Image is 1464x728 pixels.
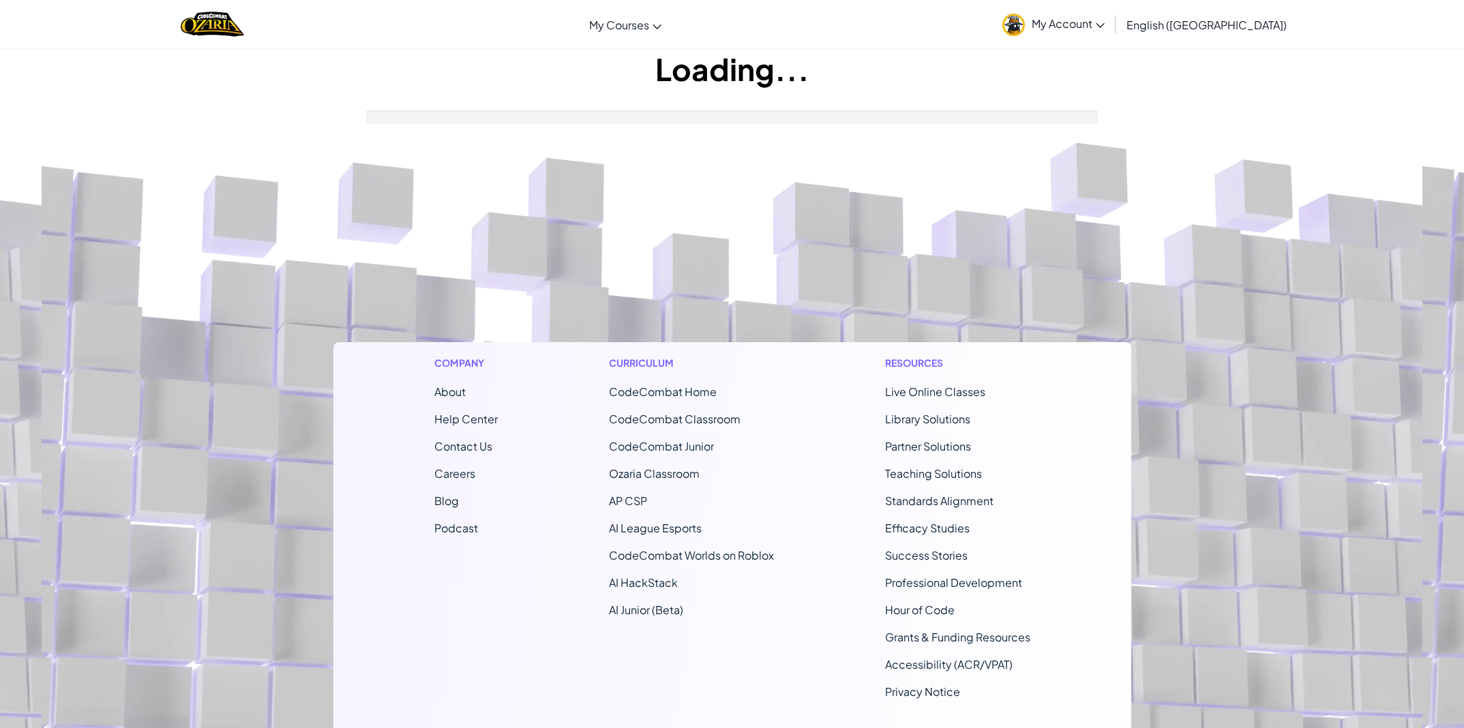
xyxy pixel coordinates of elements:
[1002,14,1025,36] img: avatar
[434,466,475,481] a: Careers
[609,412,741,426] a: CodeCombat Classroom
[181,10,244,38] img: Home
[434,439,492,453] span: Contact Us
[996,3,1111,46] a: My Account
[1126,18,1287,32] span: English ([GEOGRAPHIC_DATA])
[609,575,678,590] a: AI HackStack
[181,10,244,38] a: Ozaria by CodeCombat logo
[885,603,955,617] a: Hour of Code
[434,412,498,426] a: Help Center
[589,18,649,32] span: My Courses
[434,521,478,535] a: Podcast
[885,466,982,481] a: Teaching Solutions
[609,521,702,535] a: AI League Esports
[885,356,1030,370] h1: Resources
[885,684,960,699] a: Privacy Notice
[885,548,968,562] a: Success Stories
[609,548,774,562] a: CodeCombat Worlds on Roblox
[885,521,970,535] a: Efficacy Studies
[885,384,985,399] a: Live Online Classes
[885,439,971,453] a: Partner Solutions
[609,356,774,370] h1: Curriculum
[434,356,498,370] h1: Company
[1120,6,1294,43] a: English ([GEOGRAPHIC_DATA])
[885,412,970,426] a: Library Solutions
[609,603,683,617] a: AI Junior (Beta)
[609,466,700,481] a: Ozaria Classroom
[609,384,717,399] span: CodeCombat Home
[582,6,668,43] a: My Courses
[885,630,1030,644] a: Grants & Funding Resources
[885,494,994,508] a: Standards Alignment
[434,494,459,508] a: Blog
[609,439,714,453] a: CodeCombat Junior
[1032,16,1105,31] span: My Account
[885,575,1022,590] a: Professional Development
[434,384,466,399] a: About
[609,494,647,508] a: AP CSP
[885,657,1013,671] a: Accessibility (ACR/VPAT)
